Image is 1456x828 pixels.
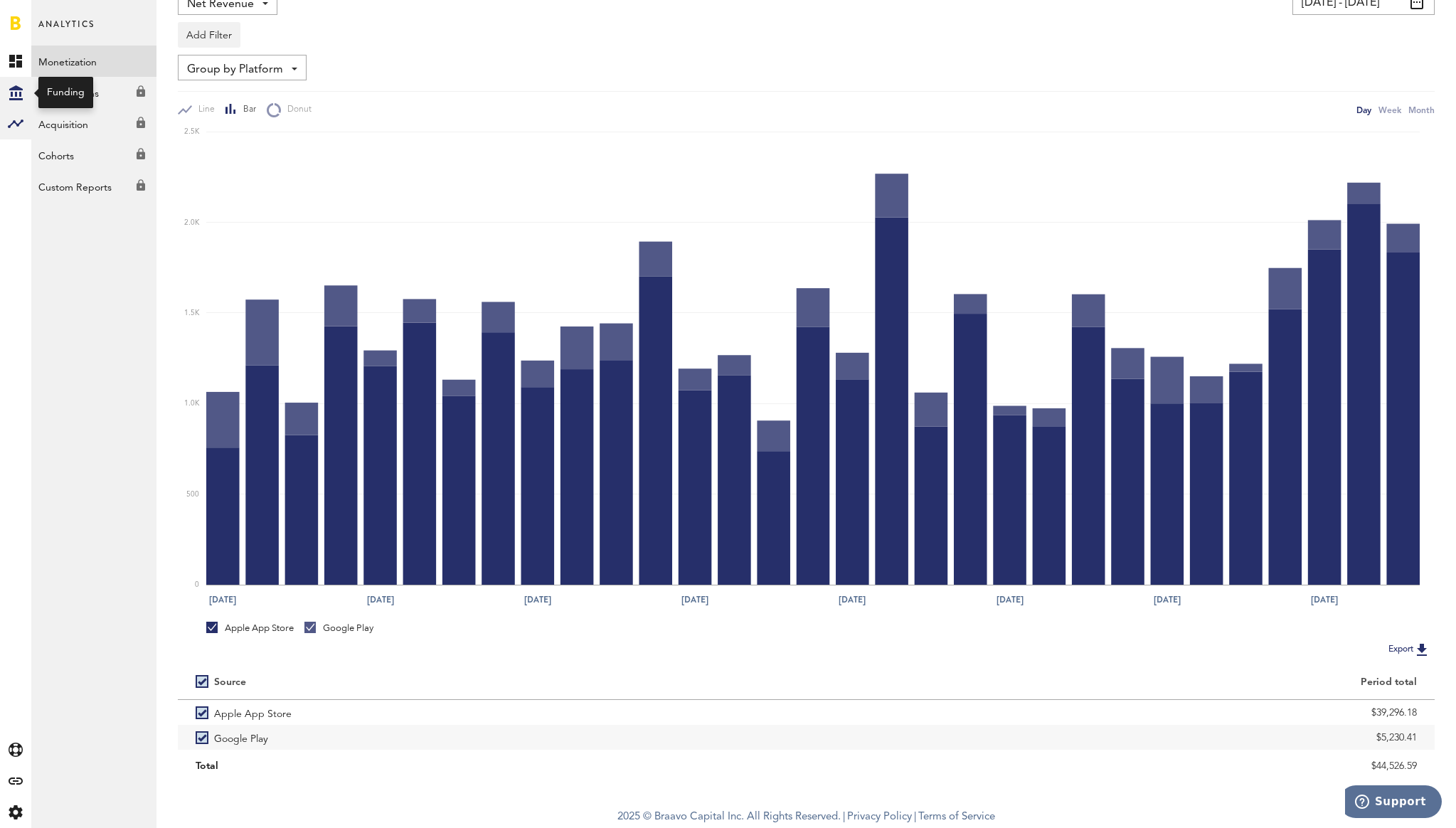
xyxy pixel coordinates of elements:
[997,593,1024,606] text: [DATE]
[617,807,841,828] span: 2025 © Braavo Capital Inc. All Rights Reserved.
[184,309,200,317] text: 1.5K
[178,22,240,48] button: Add Filter
[214,676,246,689] div: Source
[1345,785,1442,821] iframe: Opens a widget where you can find more information
[1408,102,1435,117] div: Month
[31,139,156,171] a: Cohorts
[918,812,995,822] a: Terms of Service
[184,219,200,226] text: 2.0K
[367,593,394,606] text: [DATE]
[1154,593,1181,606] text: [DATE]
[184,128,200,135] text: 2.5K
[1378,102,1401,117] div: Week
[281,104,312,116] span: Donut
[237,104,256,116] span: Bar
[824,702,1418,723] div: $39,296.18
[304,622,373,635] div: Google Play
[1413,641,1430,658] img: Export
[1311,593,1338,606] text: [DATE]
[524,593,551,606] text: [DATE]
[186,491,199,498] text: 500
[214,700,292,725] span: Apple App Store
[824,676,1418,689] div: Period total
[38,16,95,46] span: Analytics
[196,755,789,777] div: Total
[31,77,156,108] a: Subscriptions
[1356,102,1371,117] div: Day
[195,581,199,588] text: 0
[184,400,200,408] text: 1.0K
[839,593,866,606] text: [DATE]
[47,85,85,100] div: Funding
[31,108,156,139] a: Acquisition
[209,593,236,606] text: [DATE]
[31,171,156,202] a: Custom Reports
[192,104,215,116] span: Line
[681,593,708,606] text: [DATE]
[214,725,268,750] span: Google Play
[847,812,912,822] a: Privacy Policy
[824,755,1418,777] div: $44,526.59
[187,58,283,82] span: Group by Platform
[206,622,294,635] div: Apple App Store
[31,46,156,77] a: Monetization
[1384,640,1435,659] button: Export
[824,727,1418,748] div: $5,230.41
